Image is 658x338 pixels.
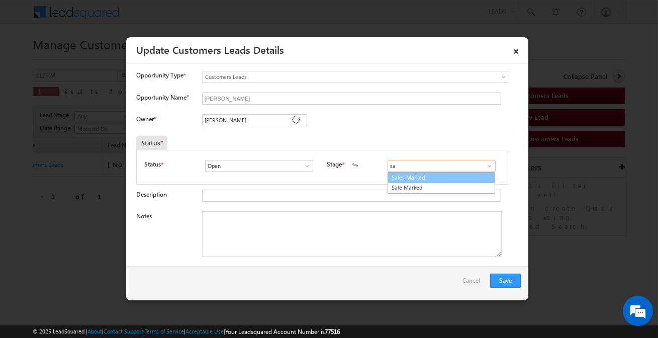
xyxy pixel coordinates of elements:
a: × [508,41,525,58]
div: Chat with us now [52,53,169,66]
label: Notes [136,212,152,220]
label: Owner [136,115,156,123]
div: Status [136,136,167,150]
input: Type to Search [388,160,496,172]
span: 77516 [325,328,340,335]
a: Sales Marked [388,172,495,184]
label: Description [136,191,167,198]
a: Sale Marked [388,183,495,193]
div: Minimize live chat window [165,5,189,29]
input: Type to Search [205,160,313,172]
span: Opportunity Type [136,71,183,80]
a: Terms of Service [145,328,184,334]
a: Update Customers Leads Details [136,42,284,56]
a: About [87,328,102,334]
input: Type to Search [202,114,307,126]
img: d_60004797649_company_0_60004797649 [17,53,42,66]
span: © 2025 LeadSquared | | | | | [33,327,340,336]
a: Cancel [462,274,485,293]
span: Your Leadsquared Account Number is [225,328,340,335]
label: Stage [327,160,342,169]
a: Contact Support [104,328,143,334]
a: Show All Items [298,161,311,171]
em: Start Chat [137,264,182,277]
span: Customers Leads [203,72,468,81]
a: Acceptable Use [185,328,224,334]
a: Customers Leads [202,71,509,83]
a: Show All Items [481,161,493,171]
label: Opportunity Name [136,94,189,101]
textarea: Type your message and hit 'Enter' [13,93,183,255]
button: Save [490,274,521,288]
label: Status [144,160,161,169]
a: Show All Items [293,115,305,125]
